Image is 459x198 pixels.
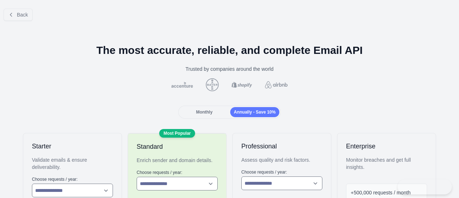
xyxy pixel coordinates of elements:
label: Choose requests / year : [241,169,322,175]
div: Monitor breaches and get full insights. [346,156,427,171]
h2: Professional [241,142,322,151]
label: Choose requests / year : [137,170,218,175]
iframe: Toggle Customer Support [398,179,452,194]
h2: Standard [137,142,218,151]
h2: Enterprise [346,142,427,151]
div: Assess quality and risk factors. [241,156,322,164]
div: Enrich sender and domain details. [137,157,218,164]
